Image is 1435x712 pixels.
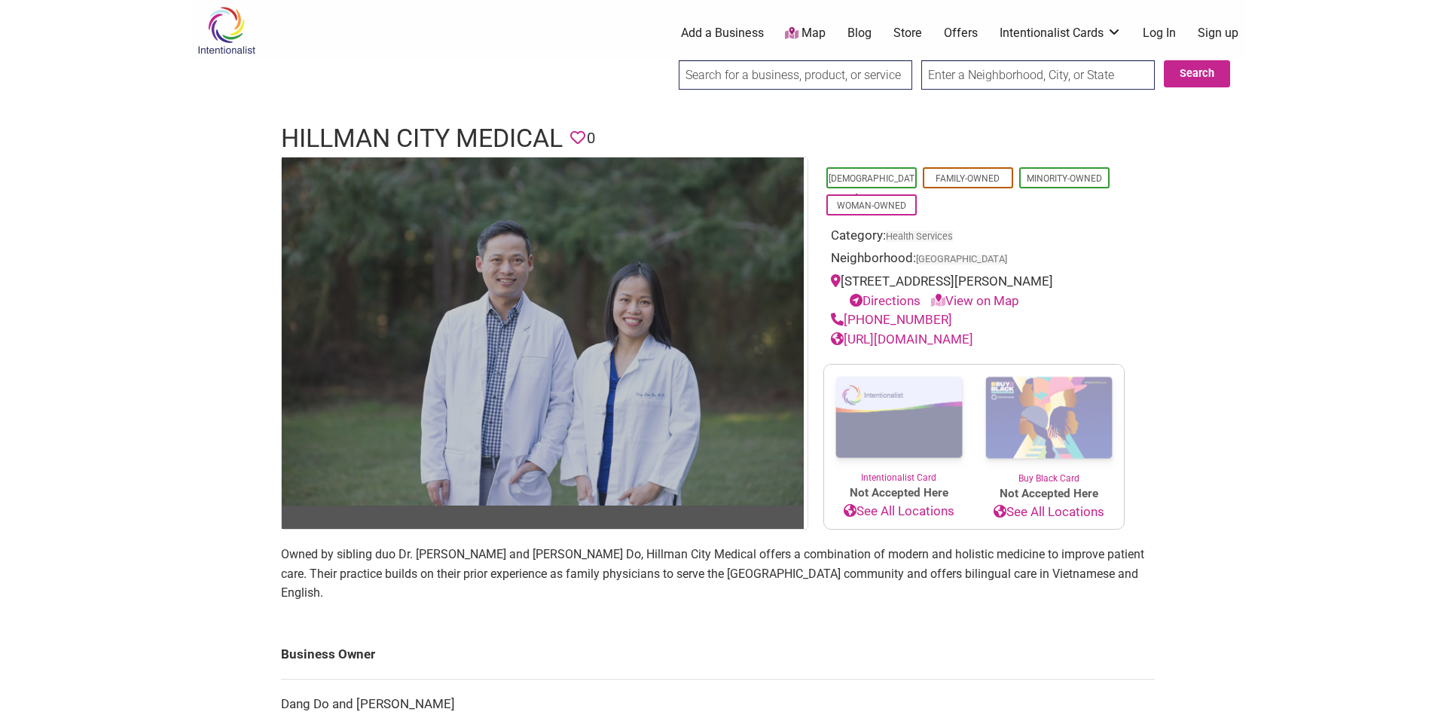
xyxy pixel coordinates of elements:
[1027,173,1102,184] a: Minority-Owned
[824,365,974,484] a: Intentionalist Card
[1000,25,1122,41] a: Intentionalist Cards
[974,503,1124,522] a: See All Locations
[824,484,974,502] span: Not Accepted Here
[831,312,952,327] a: [PHONE_NUMBER]
[829,173,914,203] a: [DEMOGRAPHIC_DATA]-Owned
[1164,60,1230,87] button: Search
[831,249,1117,272] div: Neighborhood:
[974,365,1124,485] a: Buy Black Card
[944,25,978,41] a: Offers
[831,332,973,347] a: [URL][DOMAIN_NAME]
[1198,25,1238,41] a: Sign up
[974,485,1124,503] span: Not Accepted Here
[831,272,1117,310] div: [STREET_ADDRESS][PERSON_NAME]
[785,25,826,42] a: Map
[936,173,1000,184] a: Family-Owned
[850,293,921,308] a: Directions
[1143,25,1176,41] a: Log In
[587,127,595,150] span: 0
[916,255,1007,264] span: [GEOGRAPHIC_DATA]
[931,293,1019,308] a: View on Map
[831,226,1117,249] div: Category:
[886,231,953,242] a: Health Services
[281,545,1155,603] p: Owned by sibling duo Dr. [PERSON_NAME] and [PERSON_NAME] Do, Hillman City Medical offers a combin...
[847,25,872,41] a: Blog
[191,6,262,55] img: Intentionalist
[893,25,922,41] a: Store
[281,630,1155,680] td: Business Owner
[824,502,974,521] a: See All Locations
[679,60,912,90] input: Search for a business, product, or service
[921,60,1155,90] input: Enter a Neighborhood, City, or State
[974,365,1124,472] img: Buy Black Card
[824,365,974,471] img: Intentionalist Card
[681,25,764,41] a: Add a Business
[281,121,563,157] h1: Hillman City Medical
[837,200,906,211] a: Woman-Owned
